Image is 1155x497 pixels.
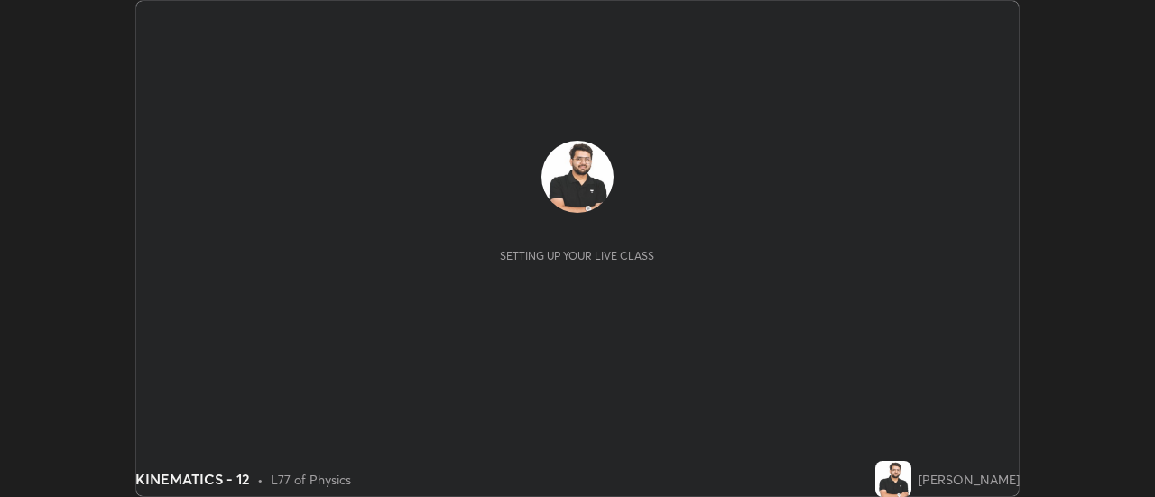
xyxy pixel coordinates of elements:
div: Setting up your live class [500,249,654,262]
img: 6c0a6b5127da4c9390a6586b0dc4a4b9.jpg [875,461,911,497]
div: • [257,470,263,489]
img: 6c0a6b5127da4c9390a6586b0dc4a4b9.jpg [541,141,614,213]
div: [PERSON_NAME] [919,470,1020,489]
div: KINEMATICS - 12 [135,468,250,490]
div: L77 of Physics [271,470,351,489]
